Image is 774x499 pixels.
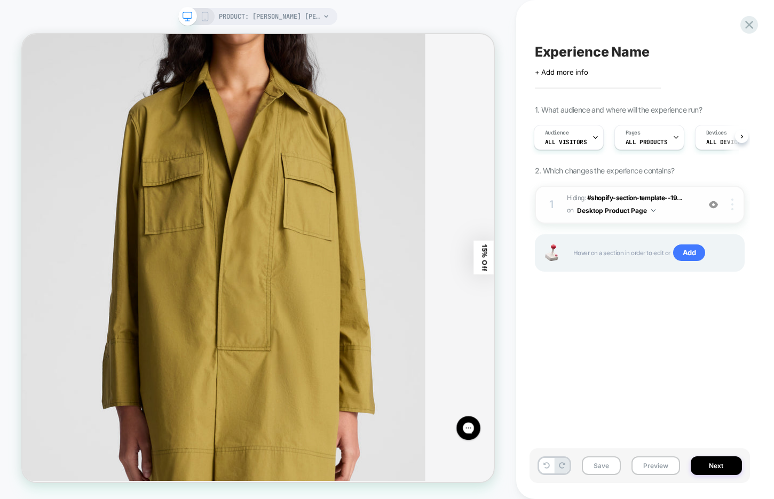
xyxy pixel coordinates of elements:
[577,204,655,217] button: Desktop Product Page
[602,275,628,320] div: 15% Off
[535,68,588,76] span: + Add more info
[651,209,655,212] img: down arrow
[535,44,650,60] span: Experience Name
[541,244,563,261] img: Joystick
[626,129,641,137] span: Pages
[691,456,742,475] button: Next
[219,8,320,25] span: PRODUCT: [PERSON_NAME] [PERSON_NAME] Mini Dress [[PERSON_NAME]]
[567,204,574,216] span: on
[582,456,621,475] button: Save
[535,166,674,175] span: 2. Which changes the experience contains?
[731,199,733,210] img: close
[535,105,702,114] span: 1. What audience and where will the experience run?
[545,138,587,146] span: All Visitors
[709,200,718,209] img: crossed eye
[547,195,557,214] div: 1
[545,129,569,137] span: Audience
[706,129,727,137] span: Devices
[631,456,680,475] button: Preview
[706,138,745,146] span: ALL DEVICES
[587,194,683,202] span: #shopify-section-template--19...
[567,192,694,217] span: Hiding :
[611,280,620,316] span: 15% Off
[5,4,37,36] button: Open gorgias live chat
[673,244,706,262] span: Add
[626,138,668,146] span: ALL PRODUCTS
[573,244,733,262] span: Hover on a section in order to edit or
